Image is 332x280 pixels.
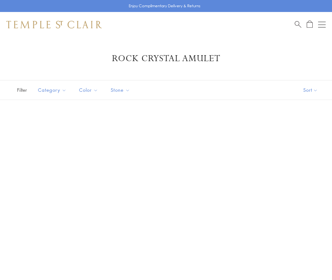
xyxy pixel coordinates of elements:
[76,86,103,94] span: Color
[33,83,71,97] button: Category
[108,86,135,94] span: Stone
[16,53,316,64] h1: Rock Crystal Amulet
[6,21,102,28] img: Temple St. Clair
[74,83,103,97] button: Color
[35,86,71,94] span: Category
[307,20,313,28] a: Open Shopping Bag
[295,20,301,28] a: Search
[318,21,326,28] button: Open navigation
[106,83,135,97] button: Stone
[289,80,332,100] button: Show sort by
[129,3,200,9] p: Enjoy Complimentary Delivery & Returns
